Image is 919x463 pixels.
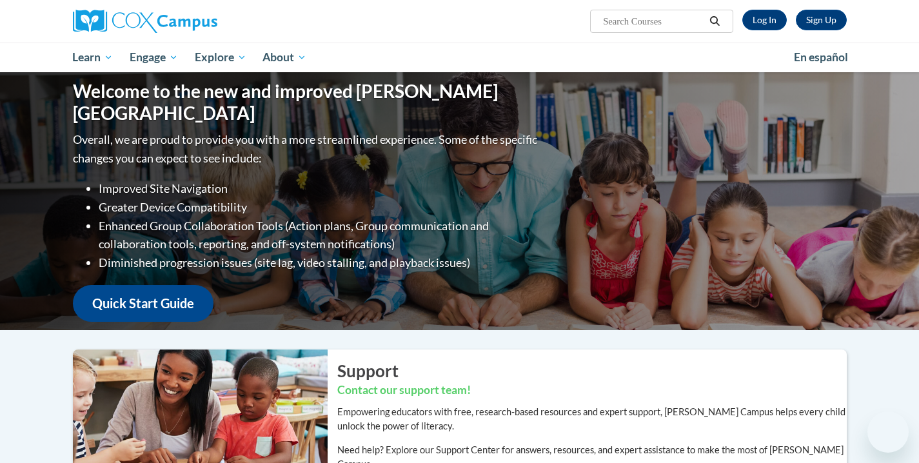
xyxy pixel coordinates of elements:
a: Log In [742,10,787,30]
h1: Welcome to the new and improved [PERSON_NAME][GEOGRAPHIC_DATA] [73,81,540,124]
span: Learn [72,50,113,65]
div: Main menu [54,43,866,72]
li: Enhanced Group Collaboration Tools (Action plans, Group communication and collaboration tools, re... [99,217,540,254]
li: Diminished progression issues (site lag, video stalling, and playback issues) [99,253,540,272]
a: Cox Campus [73,10,318,33]
span: Engage [130,50,178,65]
h2: Support [337,359,847,382]
input: Search Courses [602,14,705,29]
iframe: Button to launch messaging window [867,411,909,453]
a: About [254,43,315,72]
span: En español [794,50,848,64]
h3: Contact our support team! [337,382,847,399]
a: Explore [186,43,255,72]
p: Empowering educators with free, research-based resources and expert support, [PERSON_NAME] Campus... [337,405,847,433]
li: Improved Site Navigation [99,179,540,198]
img: Cox Campus [73,10,217,33]
li: Greater Device Compatibility [99,198,540,217]
a: Engage [121,43,186,72]
button: Search [705,14,724,29]
span: About [262,50,306,65]
span: Explore [195,50,246,65]
a: En español [786,44,856,71]
a: Quick Start Guide [73,285,213,322]
a: Register [796,10,847,30]
p: Overall, we are proud to provide you with a more streamlined experience. Some of the specific cha... [73,130,540,168]
a: Learn [64,43,122,72]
